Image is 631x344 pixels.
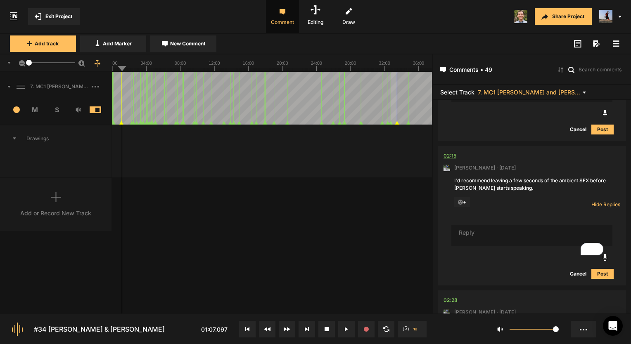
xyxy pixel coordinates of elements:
[599,10,612,23] img: ACg8ocJ5zrP0c3SJl5dKscm-Goe6koz8A9fWD7dpguHuX8DX5VIxymM=s96-c
[345,61,356,66] text: 28:00
[565,125,591,134] button: Cancel
[444,152,456,160] div: 02:15.671
[565,269,591,279] button: Cancel
[311,61,322,66] text: 24:00
[277,61,288,66] text: 20:00
[454,177,610,192] div: I'd recommend leaving a few seconds of the ambient SFX before [PERSON_NAME] starts speaking.
[209,61,220,66] text: 12:00
[591,201,620,208] span: Hide Replies
[444,165,450,171] img: ACg8ocLxXzHjWyafR7sVkIfmxRufCxqaSAR27SDjuE-ggbMy1qqdgD8=s96-c
[454,197,470,207] span: +
[603,316,623,336] div: Open Intercom Messenger
[243,61,254,66] text: 16:00
[34,324,165,334] div: #34 [PERSON_NAME] & [PERSON_NAME]
[578,65,624,73] input: Search comments
[27,83,92,90] span: 7. MC1 [PERSON_NAME] and [PERSON_NAME] Hard Lock Copy 01
[591,125,614,134] button: Post
[433,54,631,85] header: Comments • 49
[535,8,592,25] button: Share Project
[103,40,132,47] span: Add Marker
[45,13,72,20] span: Exit Project
[175,61,186,66] text: 08:00
[514,10,527,23] img: 424769395311cb87e8bb3f69157a6d24
[46,105,68,115] span: S
[444,309,450,316] img: ACg8ocLxXzHjWyafR7sVkIfmxRufCxqaSAR27SDjuE-ggbMy1qqdgD8=s96-c
[591,269,614,279] button: Post
[10,35,76,52] button: Add track
[140,61,152,66] text: 04:00
[454,164,516,172] span: [PERSON_NAME] · [DATE]
[451,225,612,247] textarea: To enrich screen reader interactions, please activate Accessibility in Grammarly extension settings
[24,105,46,115] span: M
[398,321,427,337] button: 1x
[170,40,205,47] span: New Comment
[28,8,80,25] button: Exit Project
[20,209,91,217] div: Add or Record New Track
[379,61,390,66] text: 32:00
[478,89,581,95] span: 7. MC1 [PERSON_NAME] and [PERSON_NAME] Hard Lock Copy 01
[454,309,516,316] span: [PERSON_NAME] · [DATE]
[444,296,458,304] div: 02:28.038
[413,61,425,66] text: 36:00
[201,326,228,333] span: 01:07.097
[80,35,146,52] button: Add Marker
[150,35,216,52] button: New Comment
[433,85,631,100] header: Select Track
[35,40,59,47] span: Add track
